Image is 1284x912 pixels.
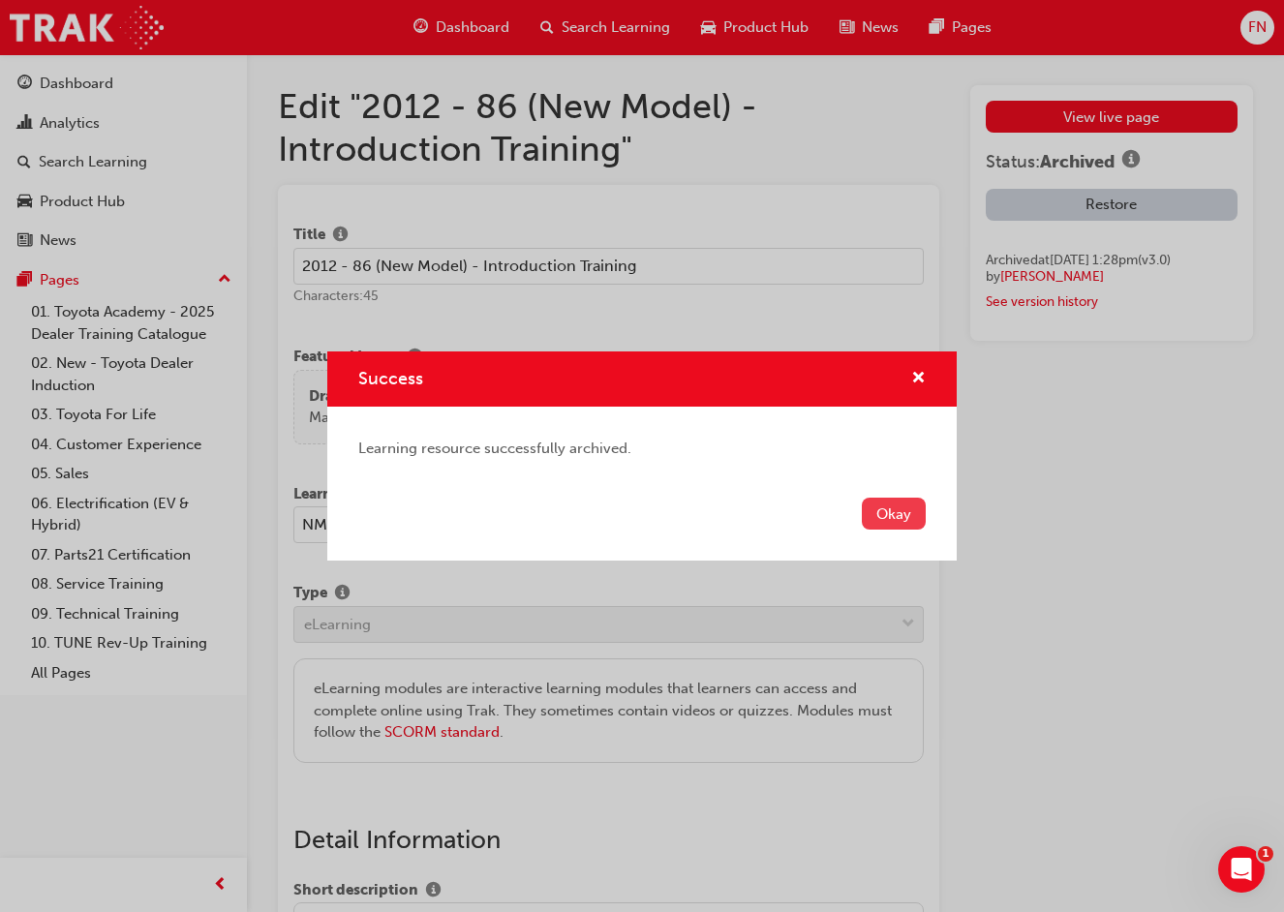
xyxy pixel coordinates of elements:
span: 1 [1258,846,1273,862]
div: Learning resource successfully archived. [358,438,926,460]
span: Success [358,368,423,389]
span: cross-icon [911,371,926,388]
div: Success [327,351,957,561]
button: Okay [862,498,926,530]
button: cross-icon [911,367,926,391]
iframe: Intercom live chat [1218,846,1265,893]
